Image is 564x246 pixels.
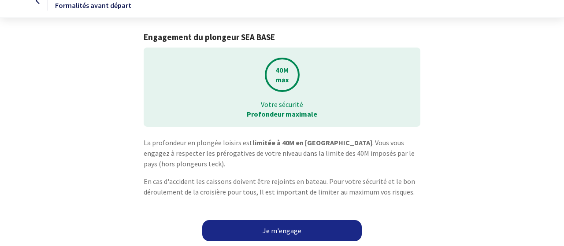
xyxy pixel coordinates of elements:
p: Votre sécurité [150,99,414,109]
strong: limitée à 40M en [GEOGRAPHIC_DATA] [252,138,372,147]
strong: Profondeur maximale [247,110,317,118]
p: En cas d'accident les caissons doivent être rejoints en bateau. Pour votre sécurité et le bon dér... [144,176,420,197]
p: La profondeur en plongée loisirs est . Vous vous engagez à respecter les prérogatives de votre ni... [144,137,420,169]
a: Je m'engage [202,220,362,241]
h1: Engagement du plongeur SEA BASE [144,32,420,42]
